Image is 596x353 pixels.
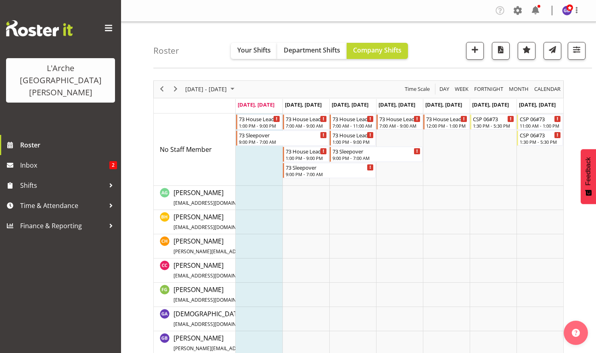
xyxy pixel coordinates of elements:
[154,113,236,186] td: No Staff Member resource
[174,212,286,231] span: [PERSON_NAME]
[333,115,374,123] div: 73 House Leader
[174,334,362,352] span: [PERSON_NAME]
[379,115,420,123] div: 73 House Leader
[184,84,228,94] span: [DATE] - [DATE]
[154,234,236,258] td: Christopher Hill resource
[466,42,484,60] button: Add a new shift
[231,43,277,59] button: Your Shifts
[277,43,347,59] button: Department Shifts
[20,200,105,212] span: Time & Attendance
[236,130,329,146] div: No Staff Member"s event - 73 Sleepover Begin From Monday, August 25, 2025 at 9:00:00 PM GMT+12:00...
[379,122,420,129] div: 7:00 AM - 9:00 AM
[404,84,431,94] span: Time Scale
[174,212,286,231] a: [PERSON_NAME][EMAIL_ADDRESS][DOMAIN_NAME]
[330,114,376,130] div: No Staff Member"s event - 73 House Leader Begin From Wednesday, August 27, 2025 at 7:00:00 AM GMT...
[239,139,327,145] div: 9:00 PM - 7:00 AM
[154,210,236,234] td: Ben Hammond resource
[154,283,236,307] td: Faustina Gaensicke resource
[20,159,109,171] span: Inbox
[518,42,535,60] button: Highlight an important date within the roster.
[174,272,254,279] span: [EMAIL_ADDRESS][DOMAIN_NAME]
[332,101,368,108] span: [DATE], [DATE]
[353,46,402,55] span: Company Shifts
[285,101,322,108] span: [DATE], [DATE]
[472,101,509,108] span: [DATE], [DATE]
[286,171,374,177] div: 9:00 PM - 7:00 AM
[182,81,239,98] div: August 25 - 31, 2025
[470,114,516,130] div: No Staff Member"s event - CSP 06#73 Begin From Saturday, August 30, 2025 at 1:30:00 PM GMT+12:00 ...
[20,179,105,191] span: Shifts
[174,333,362,353] a: [PERSON_NAME][PERSON_NAME][EMAIL_ADDRESS][DOMAIN_NAME][PERSON_NAME]
[174,261,289,279] span: [PERSON_NAME]
[517,130,563,146] div: No Staff Member"s event - CSP 06#73 Begin From Sunday, August 31, 2025 at 1:30:00 PM GMT+12:00 En...
[174,200,254,206] span: [EMAIL_ADDRESS][DOMAIN_NAME]
[239,131,327,139] div: 73 Sleepover
[544,42,561,60] button: Send a list of all shifts for the selected filtered period to all rostered employees.
[519,101,556,108] span: [DATE], [DATE]
[174,224,254,231] span: [EMAIL_ADDRESS][DOMAIN_NAME]
[333,122,374,129] div: 7:00 AM - 11:00 AM
[239,115,280,123] div: 73 House Leader
[376,114,422,130] div: No Staff Member"s event - 73 House Leader Begin From Thursday, August 28, 2025 at 7:00:00 AM GMT+...
[6,20,73,36] img: Rosterit website logo
[169,81,182,98] div: next period
[473,84,504,94] span: Fortnight
[283,163,376,178] div: No Staff Member"s event - 73 Sleepover Begin From Tuesday, August 26, 2025 at 9:00:00 PM GMT+12:0...
[330,130,376,146] div: No Staff Member"s event - 73 House Leader Begin From Wednesday, August 27, 2025 at 1:00:00 PM GMT...
[174,188,286,207] span: [PERSON_NAME]
[174,188,286,207] a: [PERSON_NAME][EMAIL_ADDRESS][DOMAIN_NAME]
[286,155,327,161] div: 1:00 PM - 9:00 PM
[333,131,374,139] div: 73 House Leader
[238,101,274,108] span: [DATE], [DATE]
[286,147,327,155] div: 73 House Leader
[174,248,330,255] span: [PERSON_NAME][EMAIL_ADDRESS][DOMAIN_NAME][PERSON_NAME]
[236,114,282,130] div: No Staff Member"s event - 73 House Leader Begin From Monday, August 25, 2025 at 1:00:00 PM GMT+12...
[520,122,561,129] div: 11:00 AM - 1:00 PM
[157,84,167,94] button: Previous
[439,84,450,94] span: Day
[425,101,462,108] span: [DATE], [DATE]
[155,81,169,98] div: previous period
[154,186,236,210] td: Adrian Garduque resource
[20,139,117,151] span: Roster
[174,285,289,304] a: [PERSON_NAME][EMAIL_ADDRESS][DOMAIN_NAME]
[20,220,105,232] span: Finance & Reporting
[184,84,238,94] button: August 2025
[286,163,374,171] div: 73 Sleepover
[533,84,562,94] button: Month
[283,147,329,162] div: No Staff Member"s event - 73 House Leader Begin From Tuesday, August 26, 2025 at 1:00:00 PM GMT+1...
[170,84,181,94] button: Next
[174,309,293,328] span: [DEMOGRAPHIC_DATA][PERSON_NAME]
[154,307,236,331] td: Gay Andrade resource
[174,261,289,280] a: [PERSON_NAME][EMAIL_ADDRESS][DOMAIN_NAME]
[517,114,563,130] div: No Staff Member"s event - CSP 06#73 Begin From Sunday, August 31, 2025 at 11:00:00 AM GMT+12:00 E...
[109,161,117,169] span: 2
[426,122,467,129] div: 12:00 PM - 1:00 PM
[239,122,280,129] div: 1:00 PM - 9:00 PM
[174,237,362,255] span: [PERSON_NAME]
[14,62,107,99] div: L'Arche [GEOGRAPHIC_DATA][PERSON_NAME]
[520,115,561,123] div: CSP 06#73
[568,42,586,60] button: Filter Shifts
[562,6,572,15] img: gillian-bradshaw10168.jpg
[284,46,340,55] span: Department Shifts
[473,84,505,94] button: Fortnight
[379,101,415,108] span: [DATE], [DATE]
[333,139,374,145] div: 1:00 PM - 9:00 PM
[473,115,514,123] div: CSP 06#73
[508,84,530,94] button: Timeline Month
[572,329,580,337] img: help-xxl-2.png
[153,46,179,55] h4: Roster
[581,149,596,204] button: Feedback - Show survey
[520,139,561,145] div: 1:30 PM - 5:30 PM
[533,84,561,94] span: calendar
[330,147,422,162] div: No Staff Member"s event - 73 Sleepover Begin From Wednesday, August 27, 2025 at 9:00:00 PM GMT+12...
[286,122,327,129] div: 7:00 AM - 9:00 AM
[473,122,514,129] div: 1:30 PM - 5:30 PM
[347,43,408,59] button: Company Shifts
[404,84,431,94] button: Time Scale
[154,258,236,283] td: Crissandra Cruz resource
[160,145,212,154] a: No Staff Member
[174,236,362,256] a: [PERSON_NAME][PERSON_NAME][EMAIL_ADDRESS][DOMAIN_NAME][PERSON_NAME]
[286,115,327,123] div: 73 House Leader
